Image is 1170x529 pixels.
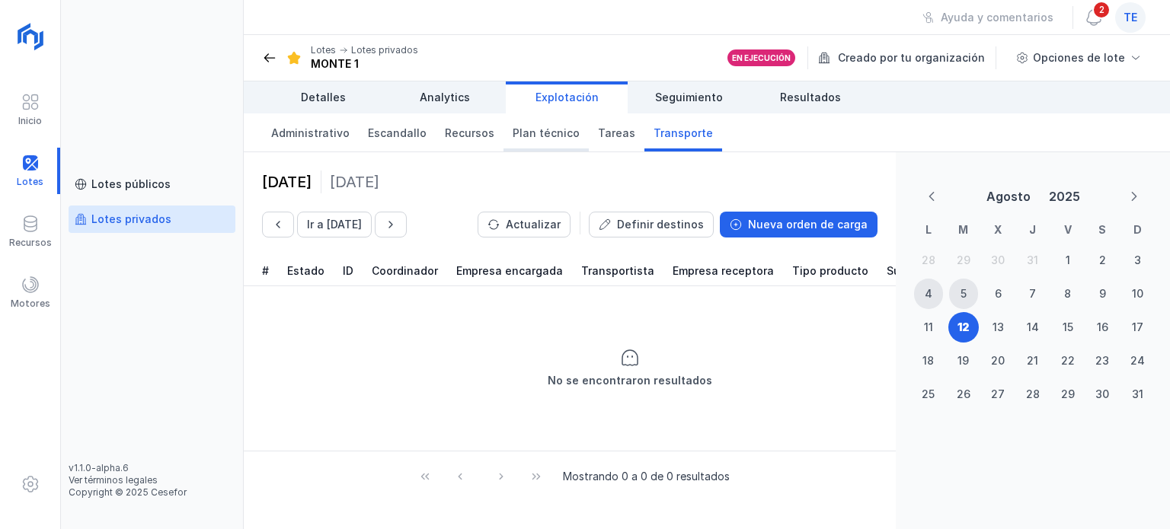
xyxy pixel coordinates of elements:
button: Actualizar [478,212,571,237]
span: ID [343,263,353,279]
div: 21 [1027,353,1038,368]
td: 9 [1085,277,1120,311]
td: 30 [1085,378,1120,411]
span: Transportista [581,263,654,279]
div: 1 [1066,253,1070,268]
div: v1.1.0-alpha.6 [69,462,235,474]
span: M [958,223,968,236]
div: 26 [957,387,970,402]
span: Empresa encargada [456,263,563,279]
div: 17 [1132,320,1143,335]
span: Detalles [301,90,346,105]
span: Empresa receptora [673,263,774,279]
span: Escandallo [368,126,427,141]
a: Tareas [589,113,644,151]
span: Tareas [598,126,635,141]
div: No se encontraron resultados [548,373,712,388]
td: 25 [911,378,946,411]
div: Creado por tu organización [818,46,999,69]
span: Nueva orden de carga [748,217,868,232]
div: 20 [991,353,1005,368]
td: 26 [946,378,981,411]
div: 8 [1064,286,1071,301]
button: Ir a hoy [297,212,372,237]
div: 28 [922,253,935,268]
a: Seguimiento [628,81,750,113]
button: Choose Year [1043,183,1086,210]
div: Lotes públicos [91,177,171,192]
a: Explotación [506,81,628,113]
a: Transporte [644,113,722,151]
td: 13 [980,311,1015,344]
div: 3 [1134,253,1141,268]
a: Ver términos legales [69,474,158,486]
td: 14 [1015,311,1050,344]
span: Actualizar [506,217,561,232]
span: Analytics [420,90,470,105]
div: 10 [1132,286,1143,301]
img: logoRight.svg [11,18,50,56]
div: 22 [1061,353,1075,368]
span: Tipo producto [792,263,868,279]
td: 31 [1015,244,1050,277]
div: 13 [993,320,1004,335]
td: 22 [1050,344,1085,378]
a: Detalles [262,81,384,113]
div: Lotes [311,44,336,56]
td: 29 [946,244,981,277]
td: 8 [1050,277,1085,311]
div: En ejecución [732,53,791,63]
td: 29 [1050,378,1085,411]
div: 16 [1097,320,1108,335]
div: 5 [961,286,967,301]
span: S [1098,223,1106,236]
div: 23 [1095,353,1109,368]
span: V [1064,223,1072,236]
div: 9 [1099,286,1106,301]
td: 5 [946,277,981,311]
button: Ayuda y comentarios [913,5,1063,30]
span: 2 [1092,1,1111,19]
div: MONTE 1 [311,56,418,72]
button: Nueva orden de carga [720,212,877,237]
div: 12 [957,320,969,335]
td: 7 [1015,277,1050,311]
div: 28 [1026,387,1040,402]
button: Choose Month [980,183,1037,210]
div: 29 [957,253,970,268]
a: Recursos [436,113,503,151]
span: Subtipo de producto [887,263,997,279]
td: 10 [1120,277,1155,311]
a: Resultados [750,81,871,113]
td: 2 [1085,244,1120,277]
div: 19 [957,353,969,368]
a: Analytics [384,81,506,113]
td: 28 [1015,378,1050,411]
span: te [1124,10,1137,25]
div: 27 [991,387,1005,402]
div: 29 [1061,387,1075,402]
td: 23 [1085,344,1120,378]
td: 11 [911,311,946,344]
span: Ayuda y comentarios [941,10,1053,25]
span: Coordinador [372,263,438,279]
div: 15 [1063,320,1073,335]
span: Administrativo [271,126,350,141]
div: Lotes privados [351,44,418,56]
div: 7 [1029,286,1036,301]
div: Choose Date [905,170,1161,417]
td: 19 [946,344,981,378]
div: 25 [922,387,935,402]
div: Opciones de lote [1033,50,1125,65]
div: 6 [995,286,1002,301]
td: 31 [1120,378,1155,411]
div: 4 [925,286,932,301]
span: D [1133,223,1142,236]
a: Plan técnico [503,113,589,151]
button: Definir destinos [589,212,714,237]
td: 3 [1120,244,1155,277]
div: Motores [11,298,50,310]
div: 18 [922,353,934,368]
div: 2 [1099,253,1106,268]
td: 20 [980,344,1015,378]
